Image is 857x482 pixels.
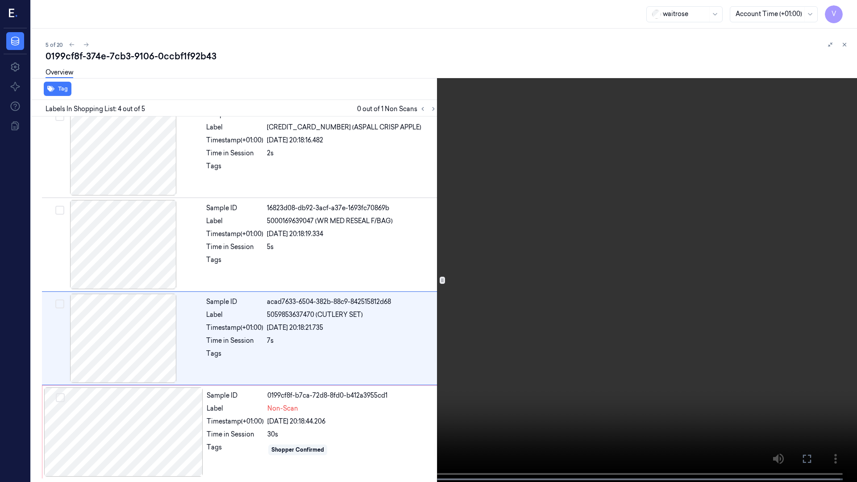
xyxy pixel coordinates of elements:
[267,242,437,252] div: 5s
[206,216,263,226] div: Label
[207,391,264,400] div: Sample ID
[206,149,263,158] div: Time in Session
[46,50,850,62] div: 0199cf8f-374e-7cb3-9106-0ccbf1f92b43
[267,297,437,307] div: acad7633-6504-382b-88c9-842515812d68
[46,68,73,78] a: Overview
[207,417,264,426] div: Timestamp (+01:00)
[267,216,393,226] span: 5000169639047 (WR MED RESEAL F/BAG)
[207,404,264,413] div: Label
[206,336,263,345] div: Time in Session
[206,136,263,145] div: Timestamp (+01:00)
[267,149,437,158] div: 2s
[206,229,263,239] div: Timestamp (+01:00)
[267,391,437,400] div: 0199cf8f-b7ca-72d8-8fd0-b412a3955cd1
[55,299,64,308] button: Select row
[207,443,264,457] div: Tags
[55,112,64,121] button: Select row
[207,430,264,439] div: Time in Session
[357,104,439,114] span: 0 out of 1 Non Scans
[825,5,843,23] button: V
[267,229,437,239] div: [DATE] 20:18:19.334
[206,204,263,213] div: Sample ID
[267,123,421,132] span: [CREDIT_CARD_NUMBER] (ASPALL CRISP APPLE)
[267,336,437,345] div: 7s
[46,41,63,49] span: 5 of 20
[206,255,263,270] div: Tags
[46,104,145,114] span: Labels In Shopping List: 4 out of 5
[206,162,263,176] div: Tags
[267,136,437,145] div: [DATE] 20:18:16.482
[267,417,437,426] div: [DATE] 20:18:44.206
[56,393,65,402] button: Select row
[267,310,363,320] span: 5059853637470 (CUTLERY SET)
[206,297,263,307] div: Sample ID
[206,242,263,252] div: Time in Session
[206,310,263,320] div: Label
[206,123,263,132] div: Label
[267,430,437,439] div: 30s
[55,206,64,215] button: Select row
[267,323,437,332] div: [DATE] 20:18:21.735
[44,82,71,96] button: Tag
[267,204,437,213] div: 16823d08-db92-3acf-a37e-1693fc70869b
[271,446,324,454] div: Shopper Confirmed
[206,349,263,363] div: Tags
[206,323,263,332] div: Timestamp (+01:00)
[267,404,298,413] span: Non-Scan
